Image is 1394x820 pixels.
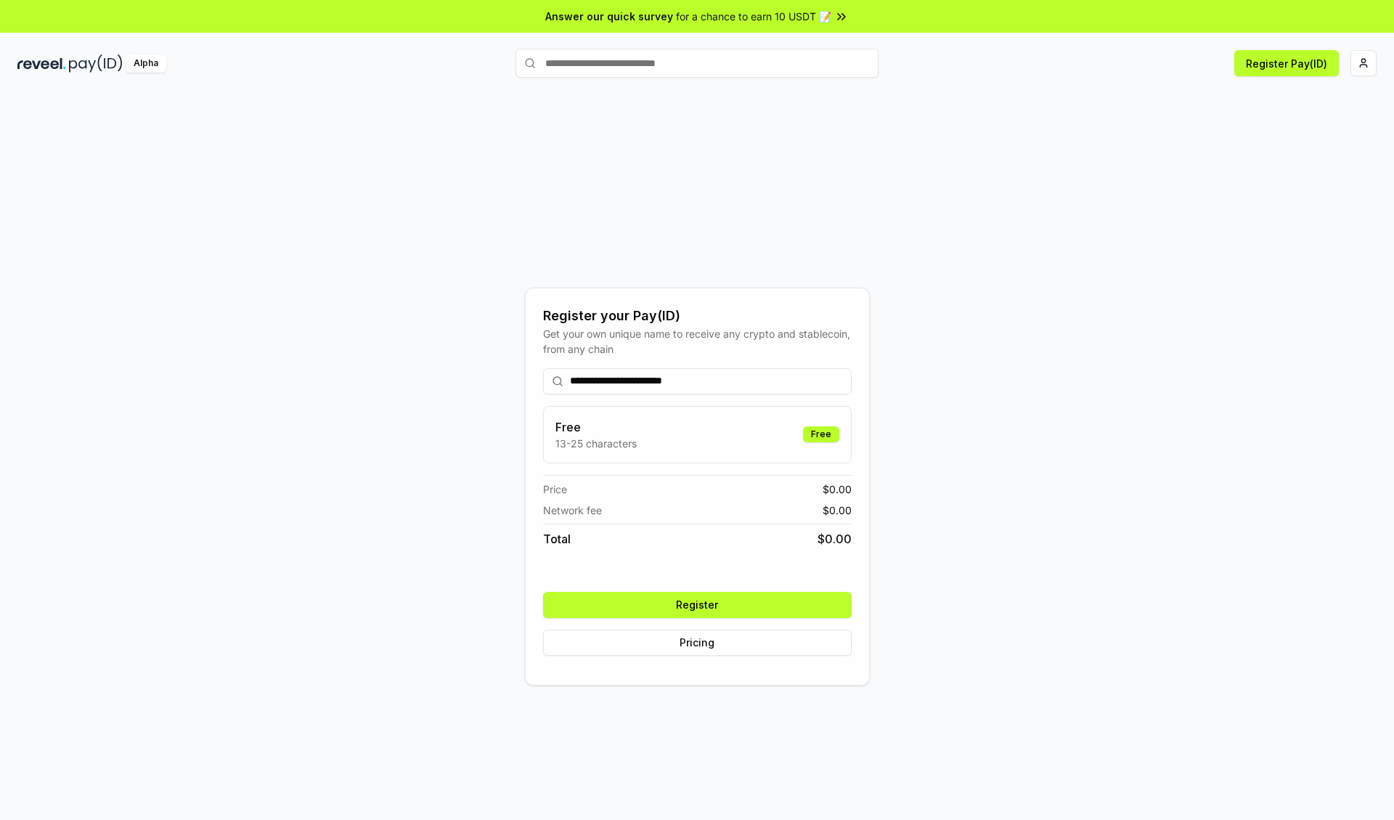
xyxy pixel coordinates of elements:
[555,436,637,451] p: 13-25 characters
[17,54,66,73] img: reveel_dark
[543,592,852,618] button: Register
[543,482,567,497] span: Price
[676,9,831,24] span: for a chance to earn 10 USDT 📝
[545,9,673,24] span: Answer our quick survey
[823,503,852,518] span: $ 0.00
[543,326,852,357] div: Get your own unique name to receive any crypto and stablecoin, from any chain
[818,530,852,548] span: $ 0.00
[543,306,852,326] div: Register your Pay(ID)
[69,54,123,73] img: pay_id
[126,54,166,73] div: Alpha
[543,530,571,548] span: Total
[803,426,839,442] div: Free
[543,630,852,656] button: Pricing
[823,482,852,497] span: $ 0.00
[1234,50,1339,76] button: Register Pay(ID)
[543,503,602,518] span: Network fee
[555,418,637,436] h3: Free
